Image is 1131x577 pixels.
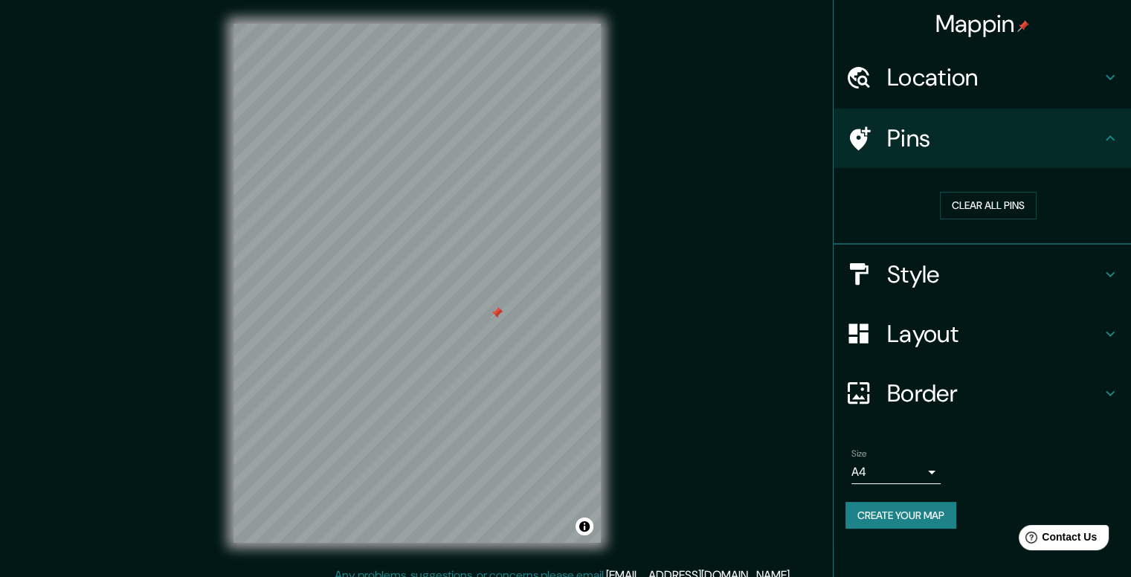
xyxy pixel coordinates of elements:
[834,48,1131,107] div: Location
[834,304,1131,364] div: Layout
[887,123,1101,153] h4: Pins
[935,9,1030,39] h4: Mappin
[851,460,941,484] div: A4
[999,519,1115,561] iframe: Help widget launcher
[851,447,867,460] label: Size
[1017,20,1029,32] img: pin-icon.png
[834,109,1131,168] div: Pins
[887,319,1101,349] h4: Layout
[887,260,1101,289] h4: Style
[940,192,1037,219] button: Clear all pins
[887,62,1101,92] h4: Location
[845,502,956,529] button: Create your map
[887,378,1101,408] h4: Border
[834,364,1131,423] div: Border
[834,245,1131,304] div: Style
[233,24,601,543] canvas: Map
[576,518,593,535] button: Toggle attribution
